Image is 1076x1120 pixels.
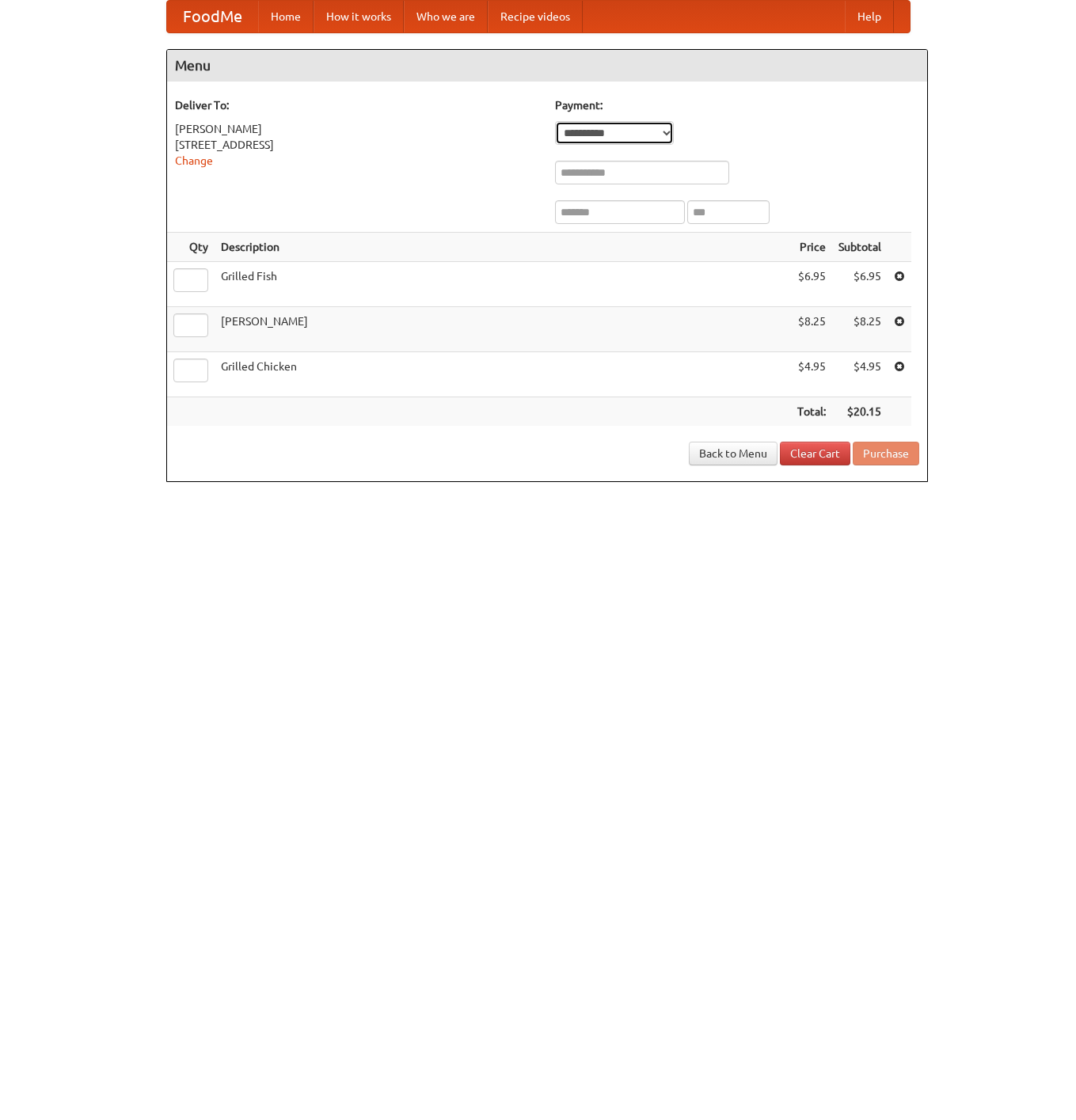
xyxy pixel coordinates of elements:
th: Qty [167,233,215,262]
div: [STREET_ADDRESS] [175,137,539,153]
a: How it works [314,1,404,32]
a: Recipe videos [488,1,583,32]
a: Back to Menu [689,442,778,465]
td: [PERSON_NAME] [215,307,791,352]
a: FoodMe [167,1,258,32]
td: $4.95 [832,352,888,397]
td: $4.95 [791,352,832,397]
a: Who we are [404,1,488,32]
th: Total: [791,397,832,427]
th: Subtotal [832,233,888,262]
a: Change [175,154,213,167]
td: $6.95 [832,262,888,307]
h5: Deliver To: [175,97,539,113]
a: Help [845,1,894,32]
td: $8.25 [832,307,888,352]
td: $8.25 [791,307,832,352]
div: [PERSON_NAME] [175,121,539,137]
td: Grilled Fish [215,262,791,307]
th: $20.15 [832,397,888,427]
h4: Menu [167,50,927,82]
a: Clear Cart [780,442,850,465]
th: Description [215,233,791,262]
a: Home [258,1,314,32]
td: $6.95 [791,262,832,307]
h5: Payment: [555,97,919,113]
th: Price [791,233,832,262]
td: Grilled Chicken [215,352,791,397]
button: Purchase [853,442,919,465]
